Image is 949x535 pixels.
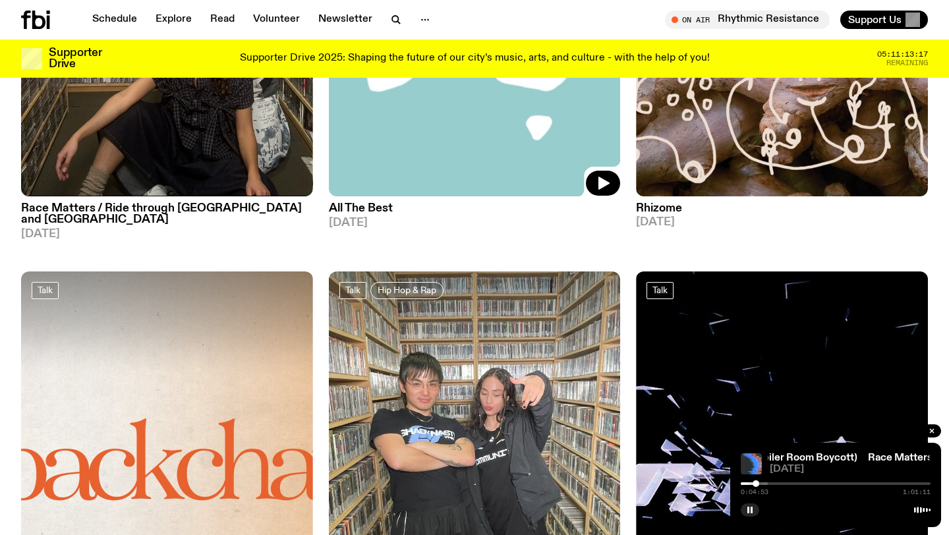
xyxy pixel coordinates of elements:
[339,282,366,299] a: Talk
[21,203,313,225] h3: Race Matters / Ride through [GEOGRAPHIC_DATA] and [GEOGRAPHIC_DATA]
[329,203,621,214] h3: All The Best
[378,285,436,295] span: Hip Hop & Rap
[240,53,710,65] p: Supporter Drive 2025: Shaping the future of our city’s music, arts, and culture - with the help o...
[741,489,768,495] span: 0:04:53
[21,229,313,240] span: [DATE]
[310,11,380,29] a: Newsletter
[741,453,762,474] img: A spectral view of a waveform, warped and glitched
[636,196,928,228] a: Rhizome[DATE]
[38,285,53,295] span: Talk
[329,196,621,228] a: All The Best[DATE]
[148,11,200,29] a: Explore
[329,217,621,229] span: [DATE]
[49,47,101,70] h3: Supporter Drive
[32,282,59,299] a: Talk
[848,14,902,26] span: Support Us
[840,11,928,29] button: Support Us
[770,465,931,474] span: [DATE]
[245,11,308,29] a: Volunteer
[84,11,145,29] a: Schedule
[652,285,668,295] span: Talk
[877,51,928,58] span: 05:11:13:17
[636,217,928,228] span: [DATE]
[202,11,243,29] a: Read
[345,285,360,295] span: Talk
[370,282,444,299] a: Hip Hop & Rap
[21,196,313,239] a: Race Matters / Ride through [GEOGRAPHIC_DATA] and [GEOGRAPHIC_DATA][DATE]
[636,203,928,214] h3: Rhizome
[886,59,928,67] span: Remaining
[578,453,857,463] a: Race Matters / This is why we dance (Boiler Room Boycott)
[903,489,931,495] span: 1:01:11
[647,282,674,299] a: Talk
[665,11,830,29] button: On AirRhythmic Resistance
